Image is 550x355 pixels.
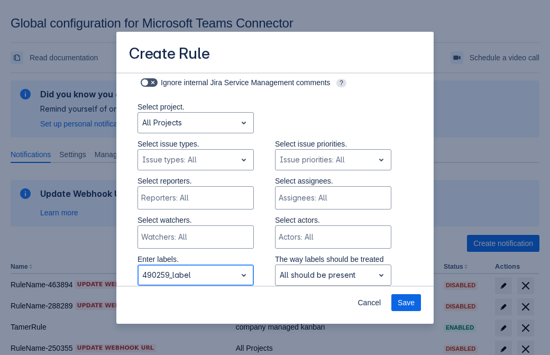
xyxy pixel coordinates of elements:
button: Save [391,294,421,311]
p: Enter labels. [137,254,254,265]
p: Select assignees. [275,176,391,186]
p: Select reporters. [137,176,254,186]
p: The way labels should be treated [275,254,391,265]
p: Select issue priorities. [275,139,391,149]
p: Select watchers. [137,215,254,225]
span: open [237,269,250,281]
span: Cancel [357,294,381,311]
span: ? [336,79,346,87]
span: Save [398,294,415,311]
p: Select project. [137,102,254,112]
span: open [375,153,388,166]
p: Select actors. [275,215,391,225]
div: Scrollable content [116,72,434,287]
h3: Create Rule [129,44,210,65]
div: Ignore internal Jira Service Management comments [137,75,391,90]
span: open [237,153,250,166]
span: open [375,269,388,281]
p: Select issue types. [137,139,254,149]
span: open [237,116,250,129]
button: Cancel [351,294,387,311]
